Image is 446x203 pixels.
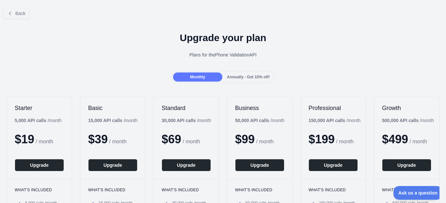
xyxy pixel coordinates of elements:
h2: Growth [382,104,431,112]
span: $ 99 [235,133,255,146]
h2: Standard [162,104,211,112]
div: / month [382,117,434,124]
div: / month [309,117,360,124]
b: 500,000 API calls [382,118,419,123]
b: 50,000 API calls [235,118,269,123]
h2: Business [235,104,284,112]
h2: Professional [309,104,358,112]
iframe: Toggle Customer Support [393,186,439,200]
span: $ 499 [382,133,408,146]
span: $ 199 [309,133,335,146]
div: / month [235,117,284,124]
span: $ 69 [162,133,181,146]
div: / month [162,117,211,124]
b: 30,000 API calls [162,118,196,123]
b: 150,000 API calls [309,118,345,123]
